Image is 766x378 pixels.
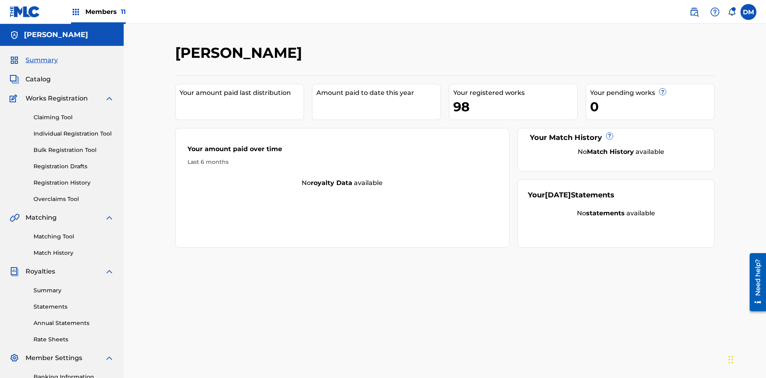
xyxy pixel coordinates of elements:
div: Drag [728,348,733,372]
div: No available [528,209,705,218]
div: Your pending works [590,88,714,98]
div: Your Match History [528,132,705,143]
a: Claiming Tool [34,113,114,122]
a: SummarySummary [10,55,58,65]
span: Summary [26,55,58,65]
img: search [689,7,699,17]
a: Rate Sheets [34,335,114,344]
iframe: Chat Widget [726,340,766,378]
img: expand [105,267,114,276]
div: 0 [590,98,714,116]
strong: Match History [587,148,634,156]
div: Help [707,4,723,20]
img: Member Settings [10,353,19,363]
a: Public Search [686,4,702,20]
div: Your Statements [528,190,614,201]
span: Catalog [26,75,51,84]
img: Works Registration [10,94,20,103]
div: Last 6 months [188,158,497,166]
span: ? [606,133,613,139]
span: Matching [26,213,57,222]
img: Matching [10,213,20,222]
img: help [710,7,720,17]
img: Accounts [10,30,19,40]
a: Annual Statements [34,319,114,327]
h5: EYAMA MCSINGER [24,30,88,39]
img: expand [105,353,114,363]
div: Your amount paid over time [188,144,497,158]
img: expand [105,213,114,222]
a: CatalogCatalog [10,75,51,84]
a: Match History [34,249,114,257]
a: Bulk Registration Tool [34,146,114,154]
span: [DATE] [545,191,571,199]
span: 11 [121,8,126,16]
span: Members [85,7,126,16]
span: Royalties [26,267,55,276]
a: Matching Tool [34,232,114,241]
img: Royalties [10,267,19,276]
span: Member Settings [26,353,82,363]
img: Top Rightsholders [71,7,81,17]
a: Registration History [34,179,114,187]
a: Overclaims Tool [34,195,114,203]
span: Works Registration [26,94,88,103]
div: User Menu [740,4,756,20]
a: Individual Registration Tool [34,130,114,138]
div: 98 [453,98,577,116]
strong: statements [586,209,625,217]
a: Statements [34,303,114,311]
strong: royalty data [311,179,352,187]
iframe: Resource Center [744,250,766,315]
a: Registration Drafts [34,162,114,171]
div: No available [538,147,705,157]
img: Catalog [10,75,19,84]
div: Your registered works [453,88,577,98]
img: Summary [10,55,19,65]
a: Summary [34,286,114,295]
img: expand [105,94,114,103]
img: MLC Logo [10,6,40,18]
h2: [PERSON_NAME] [175,44,306,62]
span: ? [659,89,666,95]
div: No available [176,178,509,188]
div: Amount paid to date this year [316,88,440,98]
div: Notifications [728,8,736,16]
div: Your amount paid last distribution [180,88,304,98]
